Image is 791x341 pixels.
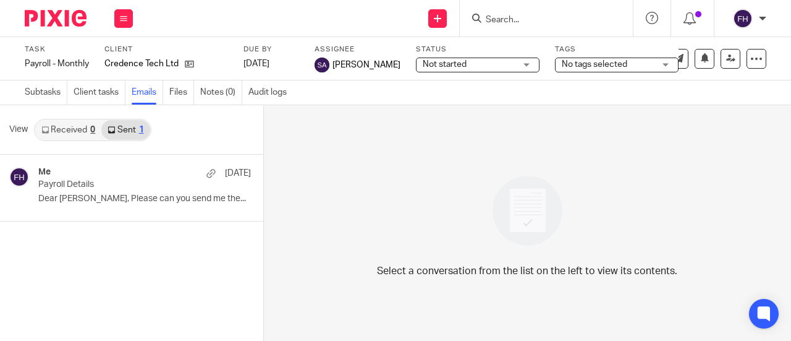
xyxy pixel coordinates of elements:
a: Sent1 [101,120,150,140]
p: Credence Tech Ltd [104,58,179,70]
img: Pixie [25,10,87,27]
label: Due by [243,45,299,54]
p: Select a conversation from the list on the left to view its contents. [377,264,677,278]
a: Files [169,80,194,105]
a: Received0 [35,120,101,140]
div: 1 [139,126,144,134]
label: Tags [555,45,679,54]
img: svg%3E [9,167,29,187]
a: Client tasks [74,80,125,105]
img: svg%3E [733,9,753,28]
img: image [484,168,570,254]
a: Audit logs [248,80,293,105]
a: Emails [132,80,163,105]
h4: Me [38,167,51,178]
a: Subtasks [25,80,67,105]
div: Payroll - Monthly [25,58,89,70]
p: Dear [PERSON_NAME], Please can you send me the... [38,194,251,204]
span: No tags selected [562,60,627,69]
span: [DATE] [243,59,269,68]
span: Not started [423,60,467,69]
div: 0 [90,126,95,134]
span: [PERSON_NAME] [332,59,400,71]
label: Assignee [315,45,400,54]
p: Payroll Details [38,179,208,190]
label: Client [104,45,228,54]
img: svg%3E [315,58,329,72]
label: Status [416,45,539,54]
p: [DATE] [225,167,251,179]
span: View [9,123,28,136]
label: Task [25,45,89,54]
a: Notes (0) [200,80,242,105]
input: Search [484,15,596,26]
